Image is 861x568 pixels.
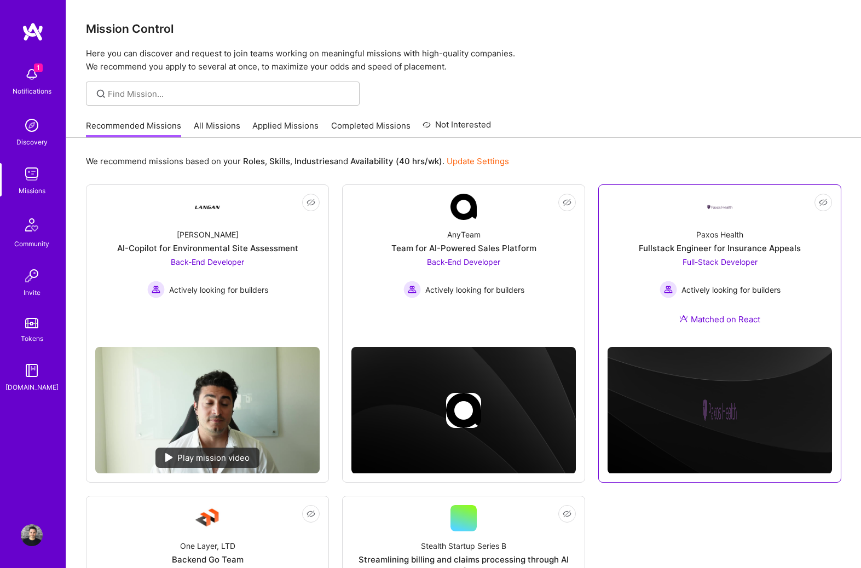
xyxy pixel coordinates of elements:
[307,509,315,518] i: icon EyeClosed
[22,22,44,42] img: logo
[294,156,334,166] b: Industries
[608,194,832,338] a: Company LogoPaxos HealthFullstack Engineer for Insurance AppealsFull-Stack Developer Actively loo...
[307,198,315,207] i: icon EyeClosed
[21,265,43,287] img: Invite
[679,314,688,323] img: Ateam Purple Icon
[21,360,43,381] img: guide book
[391,242,536,254] div: Team for AI-Powered Sales Platform
[194,505,221,531] img: Company Logo
[95,347,320,473] img: No Mission
[194,120,240,138] a: All Missions
[14,238,49,250] div: Community
[639,242,801,254] div: Fullstack Engineer for Insurance Appeals
[171,257,244,266] span: Back-End Developer
[34,63,43,72] span: 1
[331,120,411,138] a: Completed Missions
[86,22,841,36] h3: Mission Control
[696,229,743,240] div: Paxos Health
[19,212,45,238] img: Community
[117,242,298,254] div: AI-Copilot for Environmental Site Assessment
[427,257,500,266] span: Back-End Developer
[819,198,828,207] i: icon EyeClosed
[563,509,571,518] i: icon EyeClosed
[423,118,491,138] a: Not Interested
[13,85,51,97] div: Notifications
[702,393,737,428] img: Company logo
[95,88,107,100] i: icon SearchGrey
[172,554,244,565] div: Backend Go Team
[351,194,576,329] a: Company LogoAnyTeamTeam for AI-Powered Sales PlatformBack-End Developer Actively looking for buil...
[21,524,43,546] img: User Avatar
[21,163,43,185] img: teamwork
[350,156,442,166] b: Availability (40 hrs/wk)
[563,198,571,207] i: icon EyeClosed
[194,194,221,220] img: Company Logo
[608,347,832,474] img: cover
[95,194,320,338] a: Company Logo[PERSON_NAME]AI-Copilot for Environmental Site AssessmentBack-End Developer Actively ...
[679,314,760,325] div: Matched on React
[19,185,45,196] div: Missions
[351,347,576,474] img: cover
[147,281,165,298] img: Actively looking for builders
[86,120,181,138] a: Recommended Missions
[25,318,38,328] img: tokens
[18,524,45,546] a: User Avatar
[447,156,509,166] a: Update Settings
[5,381,59,393] div: [DOMAIN_NAME]
[180,540,235,552] div: One Layer, LTD
[86,155,509,167] p: We recommend missions based on your , , and .
[243,156,265,166] b: Roles
[24,287,41,298] div: Invite
[447,229,481,240] div: AnyTeam
[21,114,43,136] img: discovery
[16,136,48,148] div: Discovery
[403,281,421,298] img: Actively looking for builders
[269,156,290,166] b: Skills
[252,120,319,138] a: Applied Missions
[86,47,841,73] p: Here you can discover and request to join teams working on meaningful missions with high-quality ...
[165,453,173,462] img: play
[446,393,481,428] img: Company logo
[21,63,43,85] img: bell
[707,204,733,210] img: Company Logo
[681,284,781,295] span: Actively looking for builders
[450,194,477,220] img: Company Logo
[177,229,239,240] div: [PERSON_NAME]
[683,257,758,266] span: Full-Stack Developer
[155,448,259,468] div: Play mission video
[421,540,506,552] div: Stealth Startup Series B
[425,284,524,295] span: Actively looking for builders
[108,88,351,100] input: Find Mission...
[21,333,43,344] div: Tokens
[169,284,268,295] span: Actively looking for builders
[660,281,677,298] img: Actively looking for builders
